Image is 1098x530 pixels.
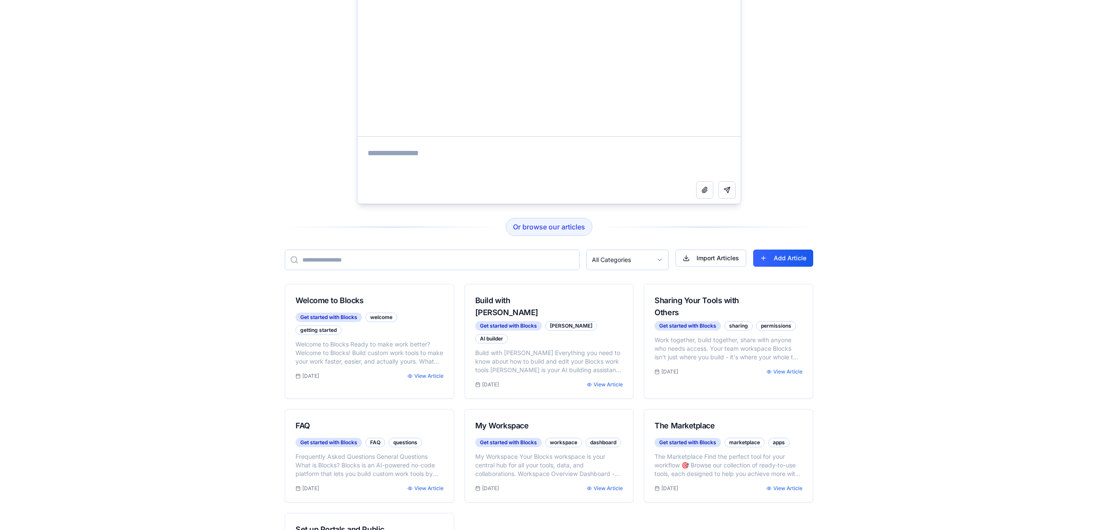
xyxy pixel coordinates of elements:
button: Import Articles [676,250,746,267]
a: Build with [PERSON_NAME] [475,295,568,319]
div: The Marketplace Find the perfect tool for your workflow 🎯 Browse our collection of ready-to-use t... [655,452,802,478]
a: Welcome to Blocks [296,295,388,307]
div: [DATE] [296,485,319,492]
div: [DATE] [475,381,499,388]
div: questions [389,438,422,447]
div: [DATE] [475,485,499,492]
div: getting started [296,325,341,335]
div: Build with [PERSON_NAME] Everything you need to know about how to build and edit your Blocks work... [475,349,623,374]
a: Work together, build together, share with anyone who needs access. Your team workspace Blocks isn... [655,336,802,375]
button: Add Article [753,250,813,267]
div: [PERSON_NAME] [545,321,597,331]
div: Get started with Blocks [655,438,721,447]
div: View Article [766,485,802,492]
div: Get started with Blocks [475,321,542,331]
a: FAQ [296,420,388,432]
div: Get started with Blocks [296,313,362,322]
a: My Workspace Your Blocks workspace is your central hub for all your tools, data, and collaboratio... [475,452,623,492]
div: apps [768,438,790,447]
div: View Article [407,373,443,379]
div: permissions [756,321,796,331]
div: [DATE] [655,485,678,492]
div: [DATE] [655,368,678,375]
a: My Workspace [475,420,568,432]
span: Or browse our articles [513,223,585,231]
div: View Article [587,381,623,388]
div: workspace [545,438,582,447]
div: View Article [766,368,802,375]
a: Sharing Your Tools with Others [655,295,747,319]
div: View Article [407,485,443,492]
div: FAQ [365,438,385,447]
a: Frequently Asked Questions General Questions What is Blocks? Blocks is an AI-powered no-code plat... [296,452,443,492]
div: Get started with Blocks [655,321,721,331]
a: Build with [PERSON_NAME] Everything you need to know about how to build and edit your Blocks work... [475,349,623,388]
a: The Marketplace [655,420,747,432]
div: dashboard [585,438,621,447]
a: The Marketplace Find the perfect tool for your workflow 🎯 Browse our collection of ready-to-use t... [655,452,802,492]
div: Frequently Asked Questions General Questions What is Blocks? Blocks is an AI-powered no-code plat... [296,452,443,478]
div: AI builder [475,334,508,343]
div: [DATE] [296,373,319,379]
div: View Article [587,485,623,492]
a: Welcome to Blocks Ready to make work better? Welcome to Blocks! Build custom work tools to make y... [296,340,443,379]
div: marketplace [724,438,765,447]
div: Welcome to Blocks Ready to make work better? Welcome to Blocks! Build custom work tools to make y... [296,340,443,366]
div: Get started with Blocks [296,438,362,447]
div: Work together, build together, share with anyone who needs access. Your team workspace Blocks isn... [655,336,802,361]
div: My Workspace Your Blocks workspace is your central hub for all your tools, data, and collaboratio... [475,452,623,478]
div: sharing [724,321,753,331]
div: Get started with Blocks [475,438,542,447]
div: welcome [365,313,397,322]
